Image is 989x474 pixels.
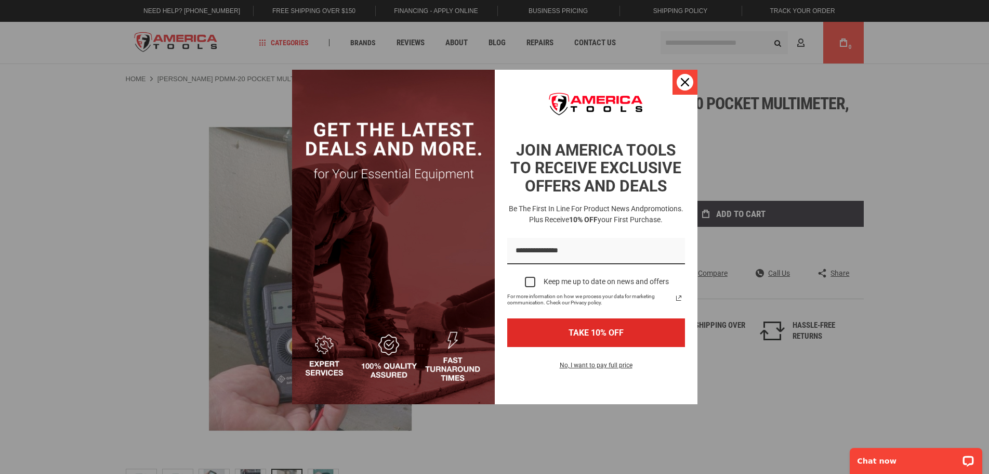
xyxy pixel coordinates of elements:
[843,441,989,474] iframe: LiveChat chat widget
[569,215,598,224] strong: 10% OFF
[672,70,697,95] button: Close
[544,277,669,286] div: Keep me up to date on news and offers
[507,318,685,347] button: TAKE 10% OFF
[510,141,681,195] strong: JOIN AMERICA TOOLS TO RECEIVE EXCLUSIVE OFFERS AND DEALS
[507,293,672,306] span: For more information on how we process your data for marketing communication. Check our Privacy p...
[672,292,685,304] a: Read our Privacy Policy
[507,238,685,264] input: Email field
[505,203,687,225] h3: Be the first in line for product news and
[681,78,689,86] svg: close icon
[551,360,641,377] button: No, I want to pay full price
[672,292,685,304] svg: link icon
